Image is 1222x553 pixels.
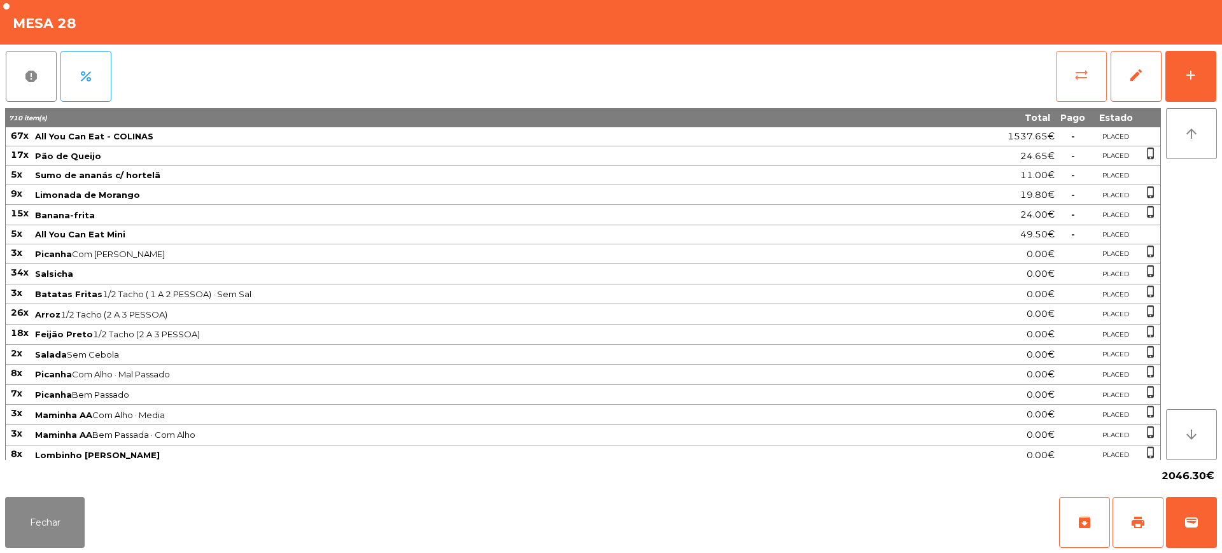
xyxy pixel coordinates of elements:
span: 1/2 Tacho ( 1 A 2 PESSOA) · Sem Sal [35,289,914,299]
span: Limonada de Morango [35,190,140,200]
span: Sumo de ananás c/ hortelã [35,170,160,180]
span: 710 item(s) [9,114,47,122]
span: All You Can Eat Mini [35,229,125,239]
td: PLACED [1090,284,1141,305]
span: phone_iphone [1144,245,1157,258]
span: 0.00€ [1027,305,1055,323]
span: wallet [1184,515,1199,530]
span: 0.00€ [1027,246,1055,263]
span: 5x [11,169,22,180]
span: report [24,69,39,84]
span: 3x [11,407,22,419]
span: 7x [11,388,22,399]
button: sync_alt [1056,51,1107,102]
h4: Mesa 28 [13,14,76,33]
span: 19.80€ [1020,186,1055,204]
span: 0.00€ [1027,265,1055,283]
span: Picanha [35,369,72,379]
button: edit [1111,51,1162,102]
span: phone_iphone [1144,365,1157,378]
span: 0.00€ [1027,286,1055,303]
span: Com Alho · Mal Passado [35,369,914,379]
span: 18x [11,327,29,339]
span: 0.00€ [1027,406,1055,423]
span: Maminha AA [35,410,92,420]
span: - [1071,228,1075,240]
button: arrow_downward [1166,409,1217,460]
td: PLACED [1090,304,1141,325]
span: phone_iphone [1144,405,1157,418]
span: 0.00€ [1027,366,1055,383]
span: - [1071,209,1075,220]
span: 11.00€ [1020,167,1055,184]
span: 15x [11,207,29,219]
i: arrow_downward [1184,427,1199,442]
span: phone_iphone [1144,206,1157,218]
td: PLACED [1090,127,1141,146]
span: - [1071,169,1075,181]
span: 1/2 Tacho (2 A 3 PESSOA) [35,309,914,319]
span: Batatas Fritas [35,289,102,299]
td: PLACED [1090,244,1141,265]
td: PLACED [1090,325,1141,345]
span: All You Can Eat - COLINAS [35,131,153,141]
th: Estado [1090,108,1141,127]
span: Salada [35,349,67,360]
span: percent [78,69,94,84]
span: 8x [11,448,22,459]
span: Salsicha [35,269,73,279]
button: Fechar [5,497,85,548]
span: Com [PERSON_NAME] [35,249,914,259]
span: 0.00€ [1027,386,1055,403]
span: phone_iphone [1144,325,1157,338]
span: Picanha [35,389,72,400]
span: 24.00€ [1020,206,1055,223]
span: phone_iphone [1144,305,1157,318]
td: PLACED [1090,146,1141,167]
span: 0.00€ [1027,426,1055,444]
span: Sem Cebola [35,349,914,360]
td: PLACED [1090,365,1141,385]
td: PLACED [1090,264,1141,284]
span: sync_alt [1074,67,1089,83]
span: 26x [11,307,29,318]
span: 1/2 Tacho (2 A 3 PESSOA) [35,329,914,339]
span: Com Alho · Media [35,410,914,420]
td: PLACED [1090,225,1141,244]
span: Picanha [35,249,72,259]
span: phone_iphone [1144,386,1157,398]
button: print [1113,497,1163,548]
span: 1537.65€ [1008,128,1055,145]
td: PLACED [1090,166,1141,185]
td: PLACED [1090,185,1141,206]
span: 9x [11,188,22,199]
span: 0.00€ [1027,447,1055,464]
span: Pão de Queijo [35,151,101,161]
button: percent [60,51,111,102]
span: 8x [11,367,22,379]
span: Bem Passada · Com Alho [35,430,914,440]
span: 2x [11,347,22,359]
span: 17x [11,149,29,160]
td: PLACED [1090,405,1141,425]
td: PLACED [1090,425,1141,445]
span: edit [1128,67,1144,83]
span: Maminha AA [35,430,92,440]
span: phone_iphone [1144,426,1157,438]
span: 24.65€ [1020,148,1055,165]
span: phone_iphone [1144,147,1157,160]
span: 3x [11,287,22,298]
td: PLACED [1090,385,1141,405]
span: phone_iphone [1144,285,1157,298]
span: 0.00€ [1027,346,1055,363]
span: Arroz [35,309,60,319]
button: wallet [1166,497,1217,548]
span: phone_iphone [1144,346,1157,358]
span: phone_iphone [1144,265,1157,277]
span: phone_iphone [1144,446,1157,459]
td: PLACED [1090,345,1141,365]
span: 34x [11,267,29,278]
span: - [1071,189,1075,200]
span: 67x [11,130,29,141]
button: arrow_upward [1166,108,1217,159]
